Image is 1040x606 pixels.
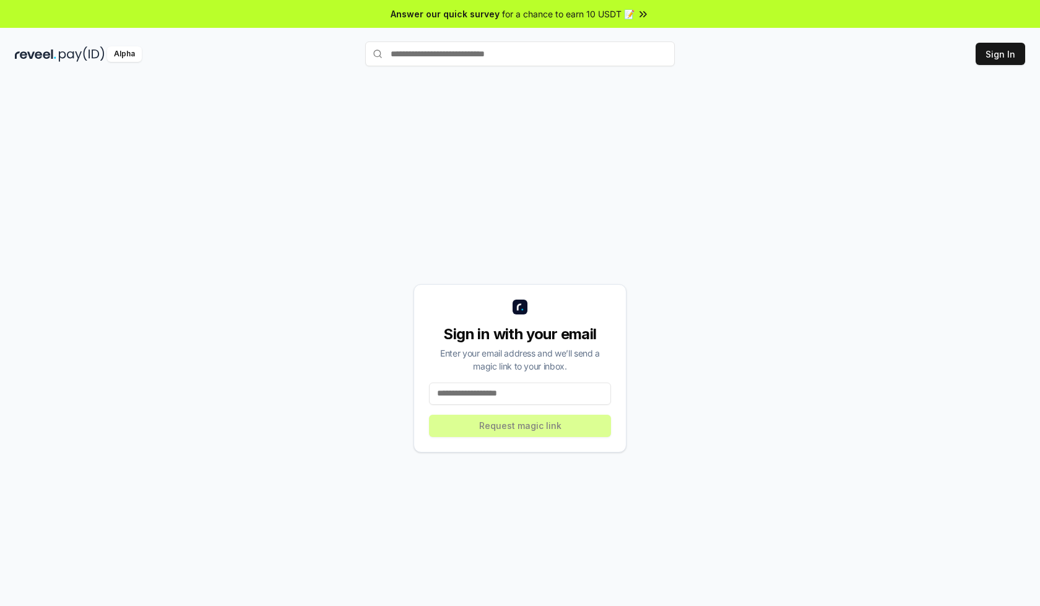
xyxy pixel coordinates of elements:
[429,324,611,344] div: Sign in with your email
[513,300,527,314] img: logo_small
[107,46,142,62] div: Alpha
[59,46,105,62] img: pay_id
[976,43,1025,65] button: Sign In
[502,7,635,20] span: for a chance to earn 10 USDT 📝
[429,347,611,373] div: Enter your email address and we’ll send a magic link to your inbox.
[15,46,56,62] img: reveel_dark
[391,7,500,20] span: Answer our quick survey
